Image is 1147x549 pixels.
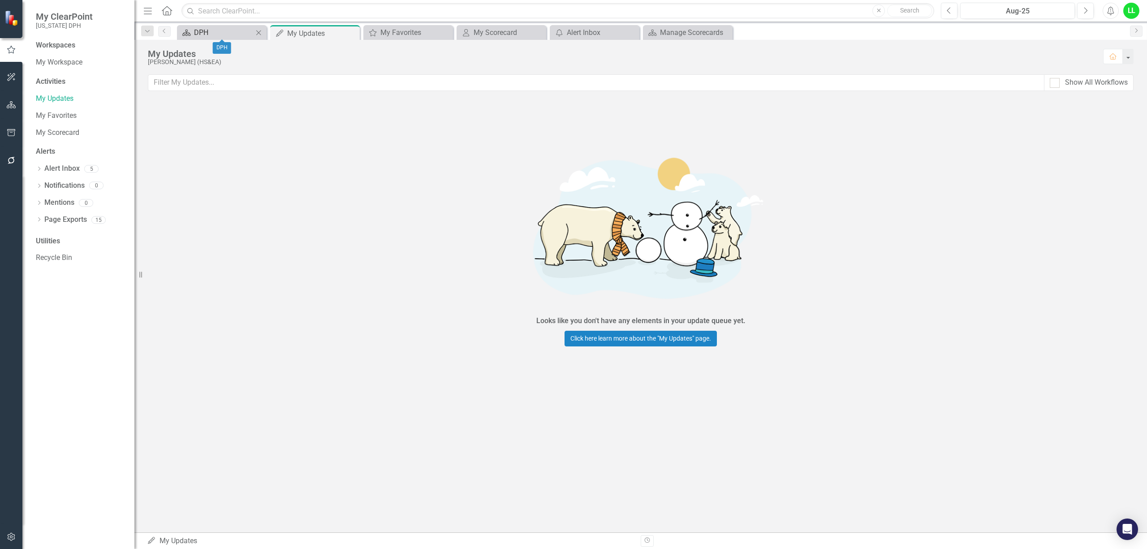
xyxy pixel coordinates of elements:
[89,182,103,190] div: 0
[44,198,74,208] a: Mentions
[459,27,544,38] a: My Scorecard
[179,27,253,38] a: DPH
[506,140,775,314] img: Getting started
[91,216,106,224] div: 15
[84,165,99,173] div: 5
[148,74,1044,91] input: Filter My Updates...
[536,316,746,326] div: Looks like you don't have any elements in your update queue yet.
[552,27,637,38] a: Alert Inbox
[366,27,451,38] a: My Favorites
[380,27,451,38] div: My Favorites
[36,253,125,263] a: Recycle Bin
[44,164,80,174] a: Alert Inbox
[963,6,1072,17] div: Aug-25
[147,536,634,546] div: My Updates
[194,27,253,38] div: DPH
[4,10,21,26] img: ClearPoint Strategy
[565,331,717,346] a: Click here learn more about the "My Updates" page.
[645,27,730,38] a: Manage Scorecards
[36,147,125,157] div: Alerts
[36,11,93,22] span: My ClearPoint
[36,40,75,51] div: Workspaces
[36,236,125,246] div: Utilities
[660,27,730,38] div: Manage Scorecards
[36,22,93,29] small: [US_STATE] DPH
[887,4,932,17] button: Search
[36,57,125,68] a: My Workspace
[567,27,637,38] div: Alert Inbox
[1117,519,1138,540] div: Open Intercom Messenger
[287,28,358,39] div: My Updates
[79,199,93,207] div: 0
[36,77,125,87] div: Activities
[36,111,125,121] a: My Favorites
[1123,3,1139,19] button: LL
[900,7,919,14] span: Search
[44,181,85,191] a: Notifications
[1065,78,1128,88] div: Show All Workflows
[148,59,1094,65] div: [PERSON_NAME] (HS&EA)
[36,128,125,138] a: My Scorecard
[960,3,1075,19] button: Aug-25
[474,27,544,38] div: My Scorecard
[36,94,125,104] a: My Updates
[213,42,231,54] div: DPH
[148,49,1094,59] div: My Updates
[44,215,87,225] a: Page Exports
[181,3,934,19] input: Search ClearPoint...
